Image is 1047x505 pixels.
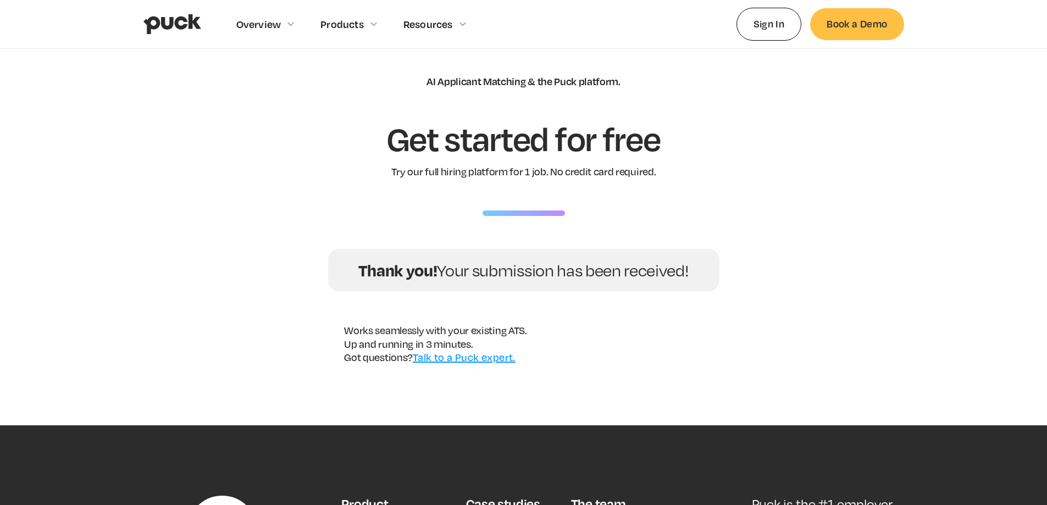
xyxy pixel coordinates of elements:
div: Try our full hiring platform for 1 job. No credit card required. [391,165,656,177]
a: Book a Demo [810,8,904,40]
div: Resources [403,18,453,30]
div: Got questions? [344,351,527,363]
strong: Thank you! [358,258,437,281]
div: Overview [236,18,281,30]
div: AI Applicant Matching & the Puck platform. [426,75,621,87]
a: Sign In [736,8,802,40]
div: Your submission has been received! [339,260,708,280]
div: Products [320,18,364,30]
div: Works seamlessly with your existing ATS. [344,324,527,336]
div: Free trial sign up success [328,249,719,291]
a: Talk to a Puck expert. [413,351,516,363]
h1: Get started for free [387,120,661,157]
div: Up and running in 3 minutes. [344,338,527,350]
